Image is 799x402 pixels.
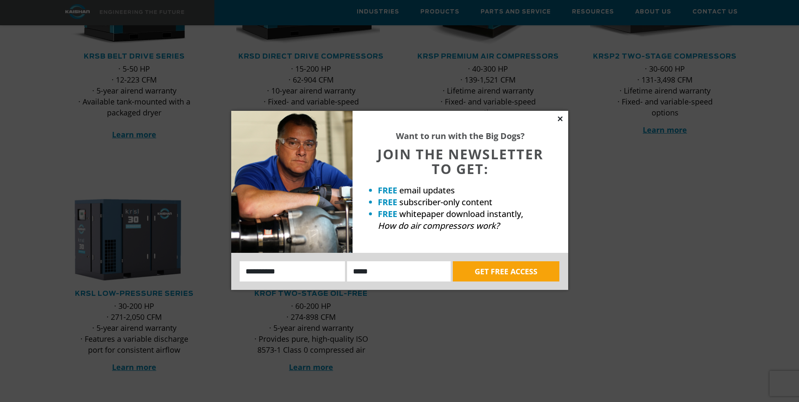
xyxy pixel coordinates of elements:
[347,261,451,281] input: Email
[399,208,523,220] span: whitepaper download instantly,
[378,220,500,231] em: How do air compressors work?
[377,145,543,178] span: JOIN THE NEWSLETTER TO GET:
[378,185,397,196] strong: FREE
[453,261,559,281] button: GET FREE ACCESS
[399,185,455,196] span: email updates
[378,196,397,208] strong: FREE
[378,208,397,220] strong: FREE
[556,115,564,123] button: Close
[399,196,492,208] span: subscriber-only content
[396,130,525,142] strong: Want to run with the Big Dogs?
[240,261,345,281] input: Name:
